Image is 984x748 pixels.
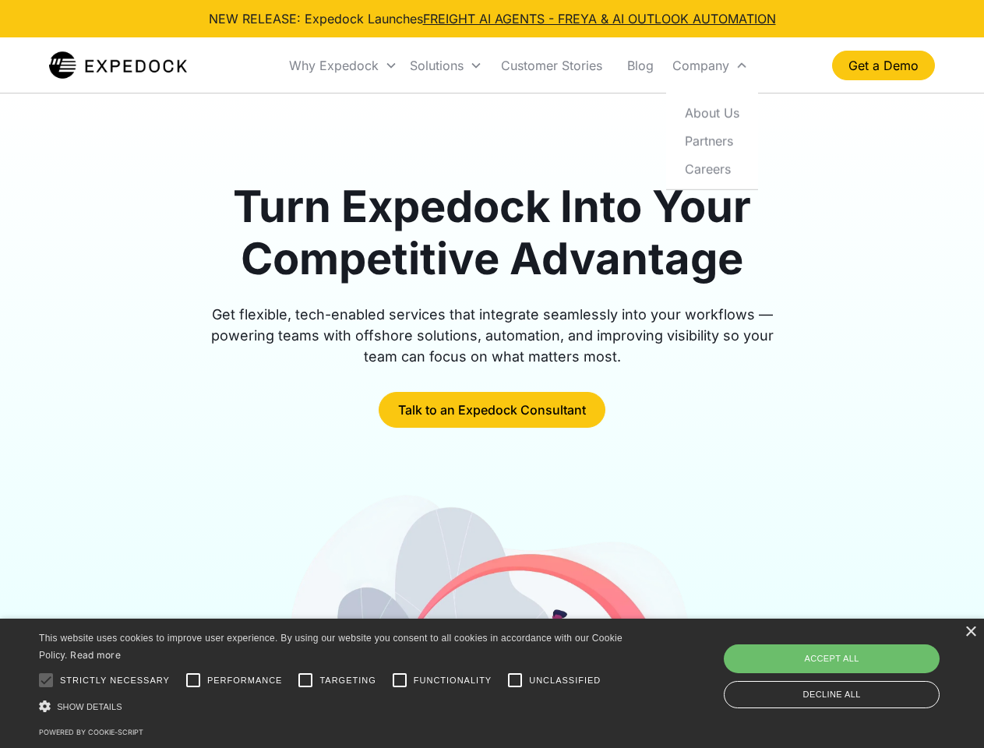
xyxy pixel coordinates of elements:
[423,11,776,26] a: FREIGHT AI AGENTS - FREYA & AI OUTLOOK AUTOMATION
[60,674,170,687] span: Strictly necessary
[39,728,143,736] a: Powered by cookie-script
[57,702,122,711] span: Show details
[410,58,464,73] div: Solutions
[529,674,601,687] span: Unclassified
[70,649,121,661] a: Read more
[49,50,187,81] img: Expedock Logo
[49,50,187,81] a: home
[672,154,752,182] a: Careers
[725,580,984,748] iframe: Chat Widget
[672,58,729,73] div: Company
[832,51,935,80] a: Get a Demo
[414,674,492,687] span: Functionality
[39,633,622,662] span: This website uses cookies to improve user experience. By using our website you consent to all coo...
[404,39,488,92] div: Solutions
[319,674,376,687] span: Targeting
[283,39,404,92] div: Why Expedock
[207,674,283,687] span: Performance
[209,9,776,28] div: NEW RELEASE: Expedock Launches
[615,39,666,92] a: Blog
[488,39,615,92] a: Customer Stories
[39,698,628,714] div: Show details
[289,58,379,73] div: Why Expedock
[672,126,752,154] a: Partners
[666,39,754,92] div: Company
[672,98,752,126] a: About Us
[666,92,758,189] nav: Company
